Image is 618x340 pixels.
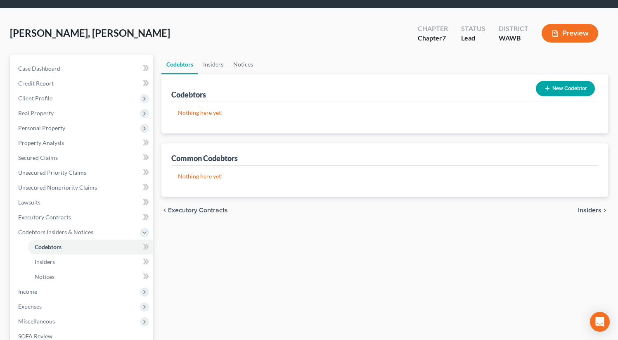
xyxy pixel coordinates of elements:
span: Unsecured Priority Claims [18,169,86,176]
span: Income [18,288,37,295]
button: chevron_left Executory Contracts [161,207,228,214]
span: Secured Claims [18,154,58,161]
button: New Codebtor [536,81,595,96]
span: Notices [35,273,54,280]
span: 7 [442,34,446,42]
span: Expenses [18,303,42,310]
div: Status [461,24,485,33]
div: Common Codebtors [171,153,238,163]
p: Nothing here yet! [178,172,592,181]
div: District [499,24,528,33]
a: Notices [28,269,153,284]
a: Insiders [198,55,228,74]
span: Real Property [18,109,54,117]
span: [PERSON_NAME], [PERSON_NAME] [10,27,170,39]
span: Property Analysis [18,139,64,146]
a: Lawsuits [12,195,153,210]
span: Personal Property [18,124,65,131]
a: Codebtors [28,240,153,254]
span: Insiders [35,258,55,265]
span: Executory Contracts [168,207,228,214]
span: Client Profile [18,95,52,102]
i: chevron_right [601,207,608,214]
span: Codebtors Insiders & Notices [18,228,93,235]
a: Property Analysis [12,136,153,150]
a: Executory Contracts [12,210,153,225]
a: Notices [228,55,258,74]
i: chevron_left [161,207,168,214]
span: Miscellaneous [18,318,55,325]
div: WAWB [499,33,528,43]
span: Codebtors [35,243,62,250]
a: Unsecured Nonpriority Claims [12,180,153,195]
span: Lawsuits [18,199,40,206]
a: Unsecured Priority Claims [12,165,153,180]
span: SOFA Review [18,333,52,340]
div: Open Intercom Messenger [590,312,610,332]
span: Unsecured Nonpriority Claims [18,184,97,191]
a: Insiders [28,254,153,269]
span: Credit Report [18,80,54,87]
span: Insiders [578,207,601,214]
button: Preview [542,24,598,43]
div: Codebtors [171,90,206,100]
div: Chapter [418,24,448,33]
span: Executory Contracts [18,214,71,221]
span: Case Dashboard [18,65,60,72]
a: Credit Report [12,76,153,91]
button: Insiders chevron_right [578,207,608,214]
p: Nothing here yet! [178,109,592,117]
a: Secured Claims [12,150,153,165]
div: Lead [461,33,485,43]
div: Chapter [418,33,448,43]
a: Codebtors [161,55,198,74]
a: Case Dashboard [12,61,153,76]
